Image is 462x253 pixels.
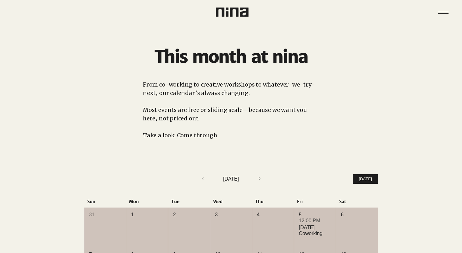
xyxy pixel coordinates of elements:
div: Fri [294,199,336,204]
div: Tue [168,199,210,204]
div: 5 [299,211,331,218]
button: Previous month [199,175,206,183]
div: Thu [252,199,294,204]
span: Take a look. Come through. [143,132,218,139]
div: 4 [257,211,289,218]
div: 1 [131,211,163,218]
nav: Site [434,3,453,22]
span: Most events are free or sliding scale—because we want you here, not priced out. [143,106,307,122]
div: [DATE] Coworking [299,224,331,236]
button: Menu [434,3,453,22]
div: 12:00 PM [299,217,331,224]
img: Nina Logo CMYK_Charcoal.png [216,8,249,17]
span: From co-working to creative workshops to whatever-we-try-next, our calendar’s always changing. [143,81,315,97]
div: Wed [210,199,252,204]
div: 3 [215,211,247,218]
div: [DATE] [206,175,256,183]
button: Next month [256,175,264,183]
button: [DATE] [353,174,378,184]
div: 6 [341,211,373,218]
div: 2 [173,211,205,218]
div: Sun [84,199,126,204]
div: 31 [89,211,121,218]
div: Sat [336,199,378,204]
div: Mon [126,199,168,204]
span: This month at nina [154,46,308,68]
